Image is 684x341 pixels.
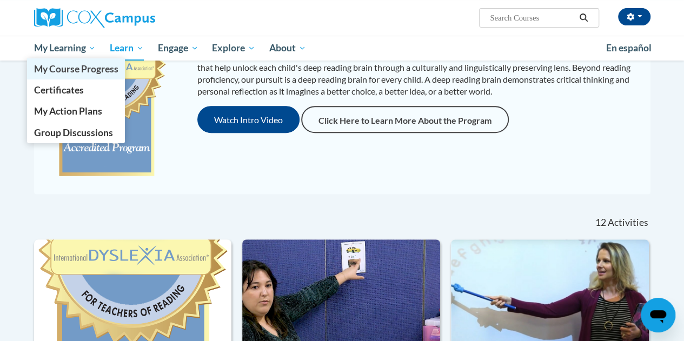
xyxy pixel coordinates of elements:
[606,42,652,54] span: En español
[27,36,103,61] a: My Learning
[34,63,118,75] span: My Course Progress
[103,36,151,61] a: Learn
[205,36,262,61] a: Explore
[34,42,96,55] span: My Learning
[595,217,606,229] span: 12
[641,298,675,332] iframe: Button to launch messaging window
[34,84,83,96] span: Certificates
[27,122,125,143] a: Group Discussions
[262,36,313,61] a: About
[608,217,648,229] span: Activities
[27,58,125,79] a: My Course Progress
[34,8,155,28] img: Cox Campus
[34,127,112,138] span: Group Discussions
[27,79,125,101] a: Certificates
[197,50,640,97] p: Our structured literacy program is IDA-accredited and includes diagnostic, explicit, systematic, ...
[618,8,650,25] button: Account Settings
[599,37,659,59] a: En español
[34,8,229,28] a: Cox Campus
[151,36,205,61] a: Engage
[301,106,509,133] a: Click Here to Learn More About the Program
[27,101,125,122] a: My Action Plans
[212,42,255,55] span: Explore
[34,105,102,117] span: My Action Plans
[158,42,198,55] span: Engage
[26,36,659,61] div: Main menu
[110,42,144,55] span: Learn
[489,11,575,24] input: Search Courses
[197,106,300,133] button: Watch Intro Video
[269,42,306,55] span: About
[575,11,592,24] button: Search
